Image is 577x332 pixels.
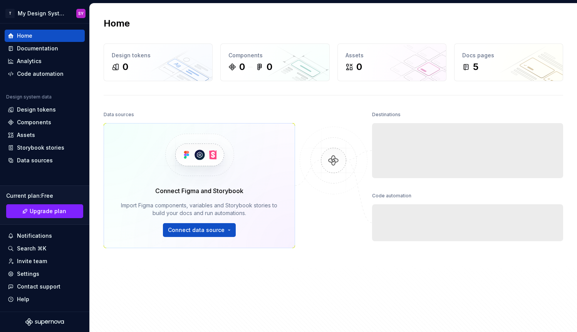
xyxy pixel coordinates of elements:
[2,5,88,22] button: TMy Design SystemSY
[267,61,272,73] div: 0
[122,61,128,73] div: 0
[17,45,58,52] div: Documentation
[104,43,213,81] a: Design tokens0
[337,43,446,81] a: Assets0
[17,118,51,126] div: Components
[6,192,83,200] div: Current plan : Free
[168,226,225,234] span: Connect data source
[17,232,52,240] div: Notifications
[454,43,563,81] a: Docs pages5
[104,17,130,30] h2: Home
[5,42,85,55] a: Documentation
[5,103,85,116] a: Design tokens
[372,190,411,201] div: Code automation
[163,223,236,237] button: Connect data source
[5,9,15,18] div: T
[462,52,555,59] div: Docs pages
[17,131,35,139] div: Assets
[17,70,64,78] div: Code automation
[18,10,67,17] div: My Design System
[5,230,85,242] button: Notifications
[17,106,56,113] div: Design tokens
[5,293,85,305] button: Help
[356,61,362,73] div: 0
[5,55,85,67] a: Analytics
[372,109,401,120] div: Destinations
[17,32,32,40] div: Home
[25,318,64,326] svg: Supernova Logo
[30,207,66,215] span: Upgrade plan
[115,202,284,217] div: Import Figma components, variables and Storybook stories to build your docs and run automations.
[17,157,53,164] div: Data sources
[17,257,47,265] div: Invite team
[17,245,46,252] div: Search ⌘K
[17,283,60,290] div: Contact support
[473,61,478,73] div: 5
[346,52,438,59] div: Assets
[5,116,85,128] a: Components
[5,268,85,280] a: Settings
[6,94,52,100] div: Design system data
[239,61,245,73] div: 0
[228,52,321,59] div: Components
[5,255,85,267] a: Invite team
[17,295,29,303] div: Help
[5,242,85,255] button: Search ⌘K
[5,129,85,141] a: Assets
[220,43,329,81] a: Components00
[5,142,85,154] a: Storybook stories
[17,144,64,152] div: Storybook stories
[112,52,205,59] div: Design tokens
[78,10,84,17] div: SY
[5,280,85,293] button: Contact support
[17,270,39,278] div: Settings
[17,57,42,65] div: Analytics
[6,204,83,218] a: Upgrade plan
[155,186,243,195] div: Connect Figma and Storybook
[104,109,134,120] div: Data sources
[5,68,85,80] a: Code automation
[5,154,85,167] a: Data sources
[5,30,85,42] a: Home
